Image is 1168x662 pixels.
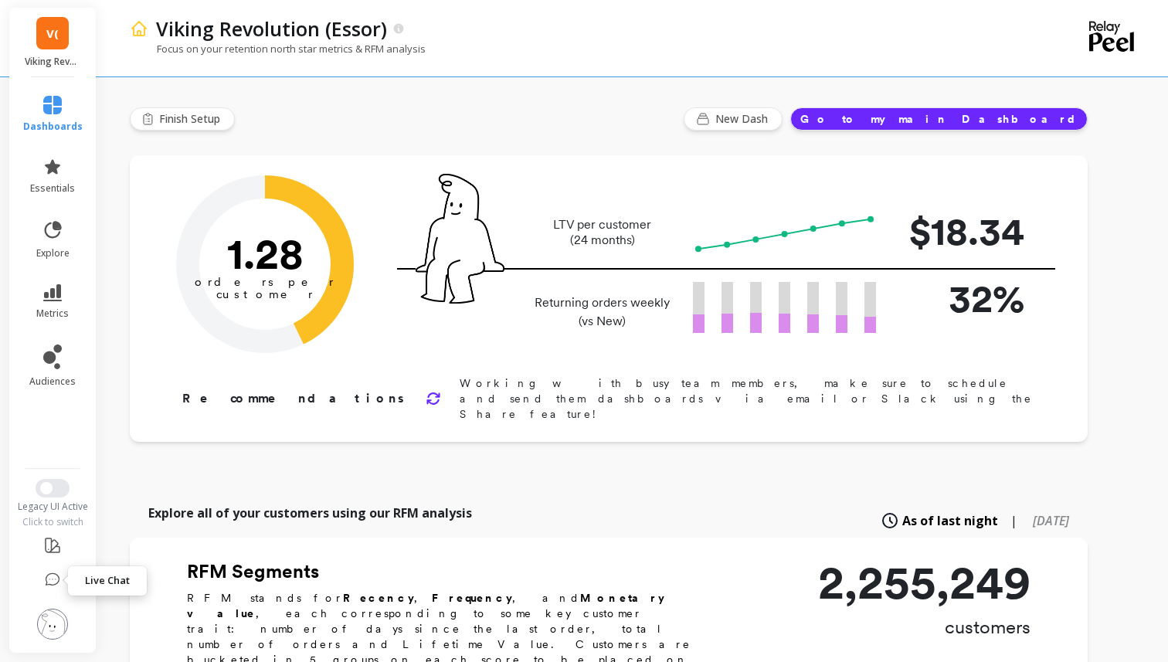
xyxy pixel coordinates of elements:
p: Viking Revolution (Essor) [156,15,387,42]
p: Viking Revolution (Essor) [25,56,81,68]
p: Explore all of your customers using our RFM analysis [148,504,472,522]
b: Frequency [432,592,512,604]
span: V( [46,25,59,42]
button: Switch to New UI [36,479,70,497]
div: Click to switch [8,516,98,528]
span: | [1010,511,1017,530]
button: Go to my main Dashboard [790,107,1088,131]
b: Recency [343,592,414,604]
tspan: orders per [195,275,335,289]
p: Focus on your retention north star metrics & RFM analysis [130,42,426,56]
span: metrics [36,307,69,320]
span: Finish Setup [159,111,225,127]
p: 2,255,249 [818,559,1030,606]
p: LTV per customer (24 months) [530,217,674,248]
h2: RFM Segments [187,559,712,584]
p: Recommendations [182,389,407,408]
span: New Dash [715,111,772,127]
p: $18.34 [901,202,1024,260]
img: pal seatted on line [416,174,504,304]
button: Finish Setup [130,107,235,131]
img: header icon [130,19,148,38]
span: As of last night [902,511,998,530]
span: essentials [30,182,75,195]
p: 32% [901,270,1024,328]
text: 1.28 [227,228,304,279]
span: explore [36,247,70,260]
button: New Dash [684,107,783,131]
p: customers [818,615,1030,640]
div: Legacy UI Active [8,501,98,513]
tspan: customer [216,287,314,301]
img: profile picture [37,609,68,640]
span: audiences [29,375,76,388]
span: dashboards [23,121,83,133]
span: [DATE] [1033,512,1069,529]
p: Working with busy team members, make sure to schedule and send them dashboards via email or Slack... [460,375,1038,422]
p: Returning orders weekly (vs New) [530,294,674,331]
